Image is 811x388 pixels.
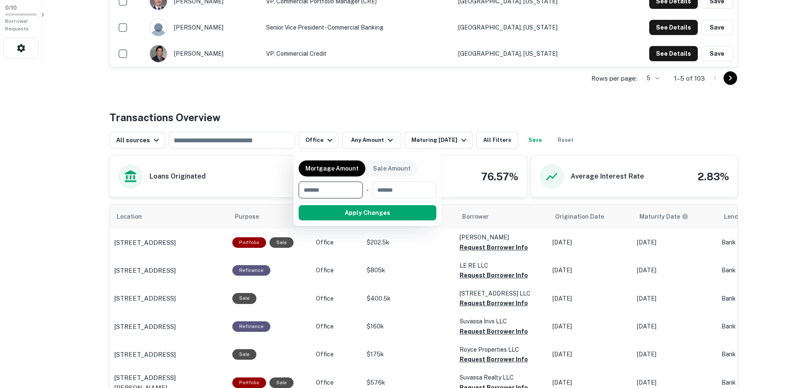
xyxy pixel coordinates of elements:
[299,205,436,220] button: Apply Changes
[373,164,411,173] p: Sale Amount
[769,320,811,361] iframe: Chat Widget
[305,164,359,173] p: Mortgage Amount
[366,182,369,198] div: -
